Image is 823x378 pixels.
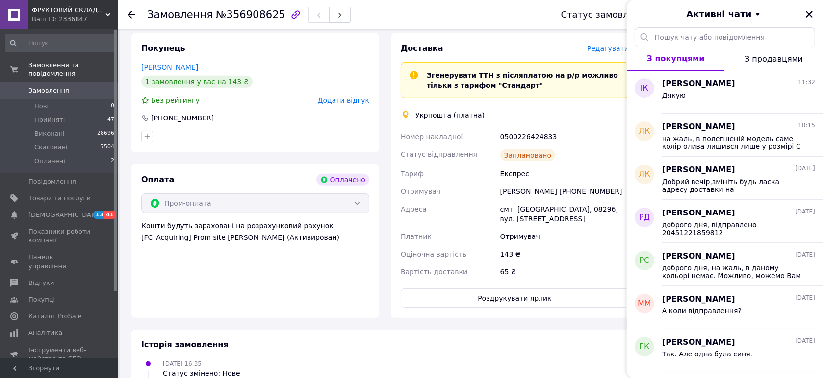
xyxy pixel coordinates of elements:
span: Замовлення [147,9,213,21]
div: Статус замовлення [561,10,651,20]
span: ММ [638,298,651,309]
span: Покупець [141,44,185,53]
span: 47 [107,116,114,124]
div: 1 замовлення у вас на 143 ₴ [141,76,253,88]
span: Відгуки [28,279,54,287]
span: Номер накладної [401,133,463,141]
span: Замовлення та повідомлення [28,61,118,78]
span: №356908625 [216,9,285,21]
span: Панель управління [28,253,91,270]
span: Каталог ProSale [28,312,81,321]
span: [PERSON_NAME] [662,121,735,133]
div: Оплачено [316,174,369,186]
span: 10:15 [798,121,815,130]
span: З продавцями [745,54,803,64]
div: [PERSON_NAME] [PHONE_NUMBER] [498,183,631,200]
span: З покупцями [647,54,705,63]
span: Нові [34,102,49,111]
span: Тариф [401,170,424,178]
button: Активні чати [654,8,796,21]
span: на жаль, в полегшеній модель саме колір олива лишився лише у розмірі С та 2ХЛ є у класичній щільн... [662,135,801,150]
div: Заплановано [500,149,556,161]
span: [DATE] [795,208,815,216]
span: 28696 [97,129,114,138]
span: Повідомлення [28,177,76,186]
span: [DATE] [795,294,815,302]
span: Адреса [401,205,427,213]
span: ГК [639,341,649,353]
span: 11:32 [798,78,815,87]
input: Пошук [5,34,115,52]
button: ІК[PERSON_NAME]11:32Дякую [627,71,823,114]
button: Закрити [803,8,815,20]
div: Отримувач [498,228,631,245]
span: Скасовані [34,143,68,152]
span: [DATE] [795,337,815,345]
span: доброго дня, на жаль, в даному кольорі немає. Можливо, можемо Вам інший колір запропонувати ? [662,264,801,280]
span: Редагувати [587,45,629,52]
span: доброго дня, відправлено 20451221859812 [662,221,801,236]
span: Оплата [141,175,174,184]
div: 0500226424833 [498,128,631,145]
span: [DATE] [795,251,815,259]
span: Інструменти веб-майстра та SEO [28,346,91,363]
span: [PERSON_NAME] [662,165,735,176]
span: ФРУКТОВИЙ СКЛАД ОДЯГУ [32,6,105,15]
span: Історія замовлення [141,340,229,349]
div: 143 ₴ [498,245,631,263]
span: Товари та послуги [28,194,91,203]
span: Аналітика [28,329,62,337]
span: Замовлення [28,86,69,95]
span: Активні чати [686,8,751,21]
button: ЛК[PERSON_NAME]10:15на жаль, в полегшеній модель саме колір олива лишився лише у розмірі С та 2ХЛ... [627,114,823,157]
span: Виконані [34,129,65,138]
span: Покупці [28,295,55,304]
div: Експрес [498,165,631,183]
span: 7504 [101,143,114,152]
span: Прийняті [34,116,65,124]
button: Роздрукувати ярлик [401,288,629,308]
div: смт. [GEOGRAPHIC_DATA], 08296, вул. [STREET_ADDRESS] [498,200,631,228]
span: [PERSON_NAME] [662,337,735,348]
span: РД [639,212,650,223]
span: Показники роботи компанії [28,227,91,245]
span: [PERSON_NAME] [662,294,735,305]
span: Отримувач [401,188,440,195]
span: [DATE] [795,165,815,173]
span: Добрий вечір,змініть будь ласка адресу доставки на [GEOGRAPHIC_DATA][PERSON_NAME] 0955084285 [662,178,801,193]
span: Оціночна вартість [401,250,466,258]
span: Додати відгук [318,96,369,104]
span: Статус відправлення [401,150,477,158]
span: Вартість доставки [401,268,467,276]
span: Оплачені [34,157,65,165]
span: 41 [104,211,116,219]
button: ММ[PERSON_NAME][DATE]А коли відправлення? [627,286,823,329]
span: 2 [111,157,114,165]
button: ГК[PERSON_NAME][DATE]Так. Але одна була синя. [627,329,823,372]
button: РД[PERSON_NAME][DATE]доброго дня, відправлено 20451221859812 [627,200,823,243]
span: РС [640,255,650,266]
span: [DATE] 16:35 [163,360,202,367]
span: 13 [93,211,104,219]
button: З покупцями [627,47,724,71]
div: Укрпошта (платна) [413,110,487,120]
div: Повернутися назад [128,10,135,20]
span: 0 [111,102,114,111]
div: Ваш ID: 2336847 [32,15,118,24]
span: [PERSON_NAME] [662,208,735,219]
div: 65 ₴ [498,263,631,281]
div: [PHONE_NUMBER] [150,113,215,123]
span: А коли відправлення? [662,307,742,315]
button: РС[PERSON_NAME][DATE]доброго дня, на жаль, в даному кольорі немає. Можливо, можемо Вам інший колі... [627,243,823,286]
div: Кошти будуть зараховані на розрахунковий рахунок [141,221,369,242]
span: Дякую [662,92,686,99]
span: ЛК [639,169,650,180]
input: Пошук чату або повідомлення [635,27,815,47]
span: Згенерувати ТТН з післяплатою на р/р можливо тільки з тарифом "Стандарт" [427,71,618,89]
span: Доставка [401,44,443,53]
a: [PERSON_NAME] [141,63,198,71]
span: [PERSON_NAME] [662,78,735,90]
span: Платник [401,233,432,240]
span: ЛК [639,126,650,137]
span: ІК [641,83,648,94]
